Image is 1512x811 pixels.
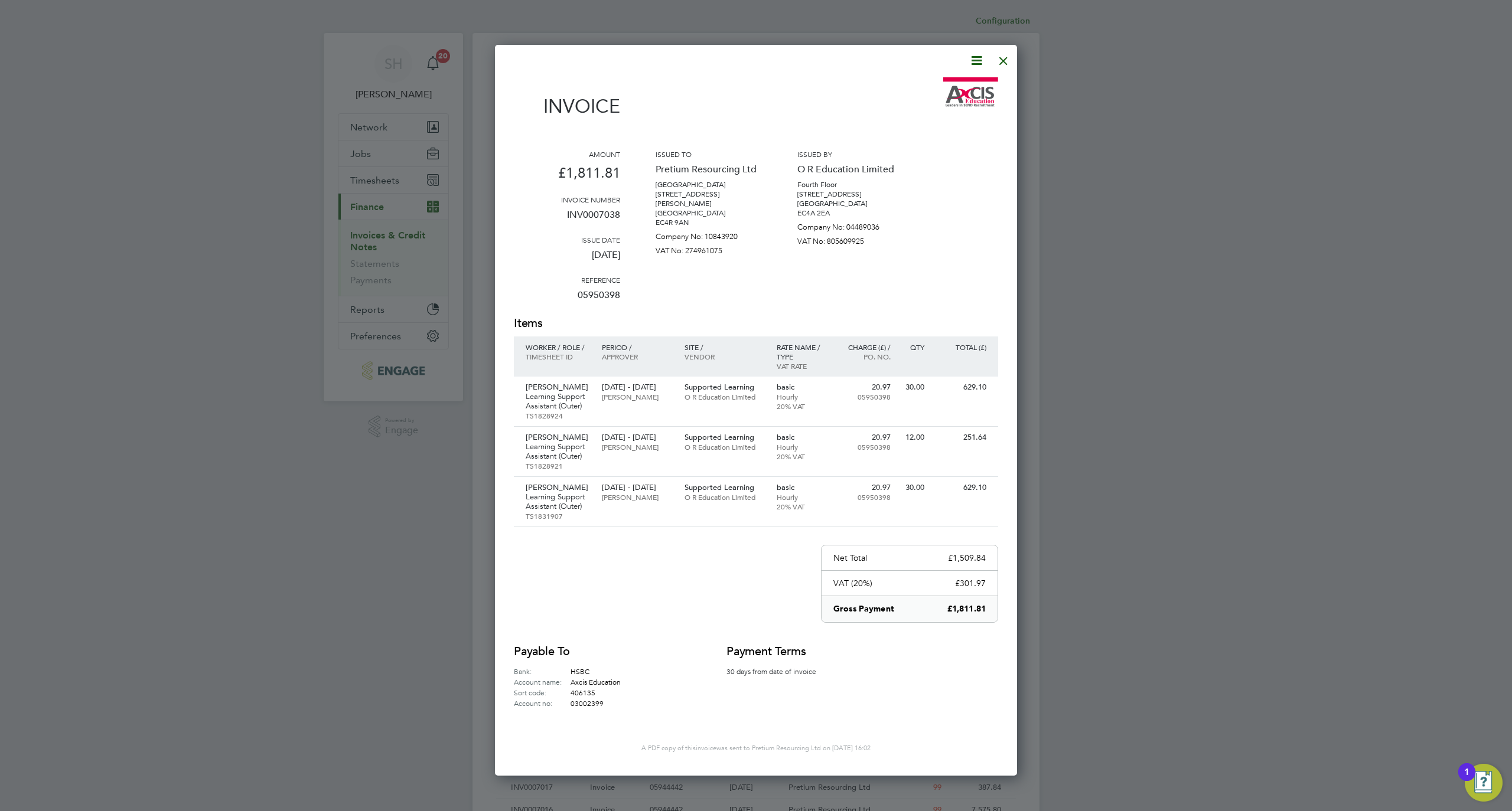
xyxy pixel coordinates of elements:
[526,433,590,442] p: [PERSON_NAME]
[602,342,672,352] p: Period /
[526,382,590,392] p: [PERSON_NAME]
[839,492,891,502] p: 05950398
[526,483,590,492] p: [PERSON_NAME]
[602,352,672,361] p: Approver
[526,461,590,470] p: TS1828921
[602,442,672,452] p: [PERSON_NAME]
[777,392,828,401] p: Hourly
[685,392,765,401] p: O R Education Limited
[777,492,828,502] p: Hourly
[526,411,590,420] p: TS1828924
[833,552,867,563] p: Net Total
[602,483,672,492] p: [DATE] - [DATE]
[514,275,620,284] h3: Reference
[777,502,828,511] p: 20% VAT
[839,382,891,392] p: 20.97
[685,492,765,502] p: O R Education Limited
[833,603,894,615] p: Gross Payment
[602,492,672,502] p: [PERSON_NAME]
[656,241,762,256] p: VAT No: 274961075
[833,578,872,588] p: VAT (20%)
[656,218,762,227] p: EC4R 9AN
[514,195,620,204] h3: Invoice number
[777,401,828,411] p: 20% VAT
[797,149,904,159] h3: Issued by
[777,442,828,452] p: Hourly
[656,227,762,241] p: Company No: 10843920
[839,342,891,352] p: Charge (£) /
[514,698,571,708] label: Account no:
[797,199,904,208] p: [GEOGRAPHIC_DATA]
[514,244,620,275] p: [DATE]
[777,342,828,361] p: Rate name / type
[902,433,924,442] p: 12.00
[656,208,762,218] p: [GEOGRAPHIC_DATA]
[685,483,765,492] p: Supported Learning
[947,603,986,615] p: £1,811.81
[936,382,986,392] p: 629.10
[514,149,620,159] h3: Amount
[602,382,672,392] p: [DATE] - [DATE]
[839,483,891,492] p: 20.97
[526,442,590,461] p: Learning Support Assistant (Outer)
[656,149,762,159] h3: Issued to
[656,159,762,180] p: Pretium Resourcing Ltd
[936,342,986,352] p: Total (£)
[514,159,620,195] p: £1,811.81
[514,687,571,698] label: Sort code:
[685,382,765,392] p: Supported Learning
[797,180,904,189] p: Fourth Floor
[726,666,833,676] p: 30 days from date of invoice
[839,392,891,401] p: 05950398
[602,433,672,442] p: [DATE] - [DATE]
[526,511,590,521] p: TS1831907
[571,677,621,686] span: Axcis Education
[526,492,590,511] p: Learning Support Assistant (Outer)
[514,284,620,315] p: 05950398
[797,208,904,218] p: EC4A 2EA
[514,235,620,244] h3: Issue date
[571,698,604,708] span: 03002399
[514,204,620,235] p: INV0007038
[514,676,571,687] label: Account name:
[656,189,762,208] p: [STREET_ADDRESS][PERSON_NAME]
[514,95,620,117] h1: Invoice
[777,382,828,392] p: basic
[514,643,691,660] h2: Payable to
[526,342,590,352] p: Worker / Role /
[797,232,904,246] p: VAT No: 805609925
[656,180,762,189] p: [GEOGRAPHIC_DATA]
[777,433,828,442] p: basic
[839,442,891,452] p: 05950398
[902,483,924,492] p: 30.00
[571,666,589,676] span: HSBC
[902,342,924,352] p: QTY
[1465,764,1503,802] button: Open Resource Center, 1 new notification
[526,352,590,361] p: Timesheet ID
[1464,772,1469,787] div: 1
[777,483,828,492] p: basic
[839,352,891,361] p: Po. No.
[902,382,924,392] p: 30.00
[797,189,904,199] p: [STREET_ADDRESS]
[514,744,998,752] p: A PDF copy of this was sent to Pretium Resourcing Ltd on [DATE] 16:02
[526,392,590,411] p: Learning Support Assistant (Outer)
[777,452,828,461] p: 20% VAT
[514,315,998,332] h2: Items
[797,218,904,232] p: Company No: 04489036
[955,578,986,588] p: £301.97
[685,352,765,361] p: Vendor
[514,666,571,676] label: Bank:
[797,159,904,180] p: O R Education Limited
[726,643,833,660] h2: Payment terms
[839,433,891,442] p: 20.97
[936,483,986,492] p: 629.10
[696,744,716,752] span: invoice
[777,361,828,371] p: VAT rate
[602,392,672,401] p: [PERSON_NAME]
[685,342,765,352] p: Site /
[936,433,986,442] p: 251.64
[685,442,765,452] p: O R Education Limited
[685,433,765,442] p: Supported Learning
[948,552,986,563] p: £1,509.84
